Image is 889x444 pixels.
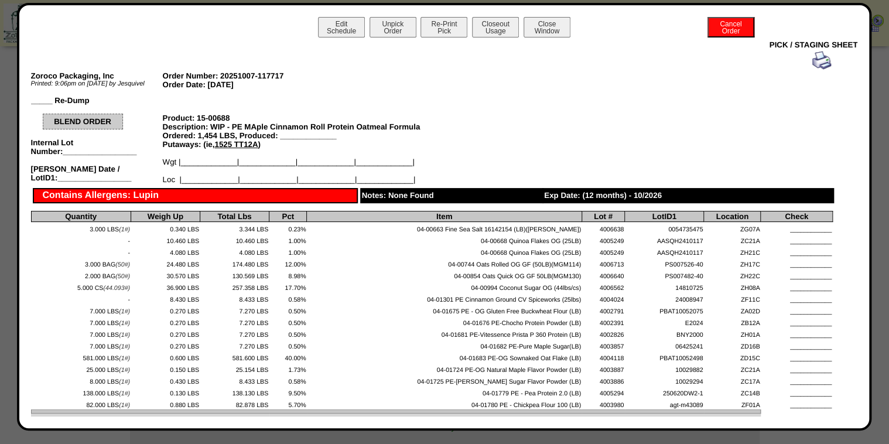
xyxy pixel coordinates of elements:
div: Internal Lot Number:_________________ [31,138,163,156]
td: ZH22C [704,269,761,281]
td: 138.130 LBS [200,386,269,398]
td: 1.00% [269,245,307,257]
td: 8.98% [269,269,307,281]
u: 1525 TT12A [214,140,258,149]
div: Order Date: [DATE] [163,80,456,89]
td: 10029294 [625,374,704,386]
td: 0.50% [269,327,307,339]
td: 4004024 [582,292,624,304]
div: Notes: None Found [360,188,543,203]
td: 4003980 [582,398,624,409]
td: 7.270 LBS [200,316,269,327]
td: - [31,292,131,304]
td: 581.600 LBS [200,351,269,363]
td: 1.00% [269,234,307,245]
td: 7.000 LBS [31,327,131,339]
td: 0.270 LBS [131,304,200,316]
td: 9.50% [269,386,307,398]
td: 82.000 LBS [31,398,131,409]
button: EditSchedule [318,17,365,37]
button: UnpickOrder [370,17,416,37]
div: Putaways: (ie, ) [163,140,456,149]
td: ____________ [761,222,833,234]
td: 04-00744 Oats Rolled OG GF (50LB)(MGM114) [307,257,582,269]
div: Wgt |_____________|_____________|_____________|_____________| Loc |_____________|_____________|__... [163,158,456,184]
td: 0.270 LBS [131,316,200,327]
td: 04-01682 PE-Pure Maple Sugar(LB) [307,339,582,351]
td: 24.480 LBS [131,257,200,269]
td: 04-01725 PE-[PERSON_NAME] Sugar Flavor Powder (LB) [307,374,582,386]
td: 250620DW2-1 [625,386,704,398]
td: 581.000 LBS [31,351,131,363]
td: 0.58% [269,292,307,304]
td: 8.000 LBS [31,374,131,386]
td: 04-00663 Fine Sea Salt 16142154 (LB)([PERSON_NAME]) [307,222,582,234]
td: Sum of All LBS Picked: 1454 [31,414,269,432]
td: 04-00854 Oats Quick OG GF 50LB(MGM130) [307,269,582,281]
td: 3.344 LBS [200,222,269,234]
th: Pct [269,211,307,222]
td: 4006562 [582,281,624,292]
span: (50#) [115,261,130,268]
td: 04-01683 PE-OG Sownaked Oat Flake (LB) [307,351,582,363]
td: 04-01675 PE - OG Gluten Free Buckwheat Flour (LB) [307,304,582,316]
th: Lot # [582,211,624,222]
td: 7.270 LBS [200,339,269,351]
td: 4002826 [582,327,624,339]
td: ZF01A [704,398,761,409]
td: ZH21C [704,245,761,257]
td: 4005249 [582,245,624,257]
div: Order Number: 20251007-117717 [163,71,456,80]
td: 7.270 LBS [200,327,269,339]
td: 4006640 [582,269,624,281]
span: (1#) [119,343,130,350]
td: 4002391 [582,316,624,327]
td: ____________ [761,398,833,409]
span: (44.093#) [103,285,130,292]
td: E2024 [625,316,704,327]
td: 25.154 LBS [200,363,269,374]
th: LotID1 [625,211,704,222]
button: CloseoutUsage [472,17,519,37]
td: 4003886 [582,374,624,386]
td: 10029882 [625,363,704,374]
td: 0.50% [269,304,307,316]
td: 4002791 [582,304,624,316]
td: 30.570 LBS [131,269,200,281]
td: 8.430 LBS [131,292,200,304]
img: print.gif [812,51,831,70]
span: (1#) [119,402,130,409]
span: (1#) [119,332,130,339]
div: Ordered: 1,454 LBS, Produced: _____________ [163,131,456,140]
td: ____________ [761,304,833,316]
td: 14810725 [625,281,704,292]
td: PS007526-40 [625,257,704,269]
td: ____________ [761,374,833,386]
td: 3.000 LBS [31,222,131,234]
td: 04-01676 PE-Chocho Protein Powder (LB) [307,316,582,327]
td: agt-m43089 [625,398,704,409]
td: 7.000 LBS [31,304,131,316]
td: 7.000 LBS [31,316,131,327]
td: 04-01724 PE-OG Natural Maple Flavor Powder (LB) [307,363,582,374]
div: Description: WIP - PE MAple Cinnamon Roll Protein Oatmeal Formula [163,122,456,131]
span: (1#) [119,320,130,327]
td: ____________ [761,269,833,281]
button: CloseWindow [524,17,570,37]
span: (1#) [119,367,130,374]
td: 4005294 [582,386,624,398]
td: ZH17C [704,257,761,269]
td: 4005249 [582,234,624,245]
td: ____________ [761,234,833,245]
td: 174.480 LBS [200,257,269,269]
td: PBAT10052498 [625,351,704,363]
th: Item [307,211,582,222]
a: CloseWindow [522,26,572,35]
td: ZC17A [704,374,761,386]
span: (1#) [119,226,130,233]
td: 4006713 [582,257,624,269]
td: 4003887 [582,363,624,374]
th: Check [761,211,833,222]
td: - [31,234,131,245]
td: ____________ [761,257,833,269]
